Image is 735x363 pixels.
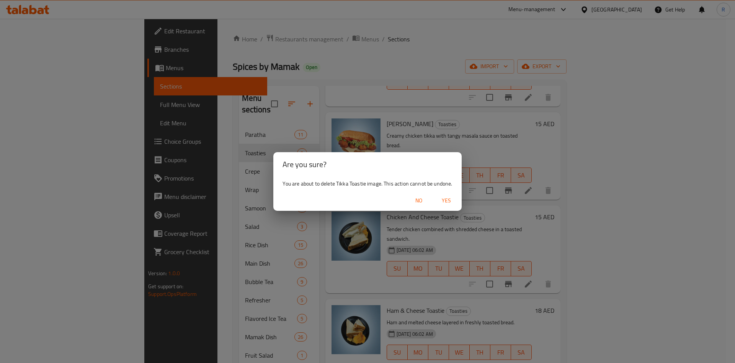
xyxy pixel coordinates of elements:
button: No [407,194,431,208]
span: Yes [437,196,456,205]
button: Yes [434,194,459,208]
span: No [410,196,428,205]
h2: Are you sure? [283,158,452,171]
div: You are about to delete Tikka Toastie image. This action cannot be undone. [273,177,461,191]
